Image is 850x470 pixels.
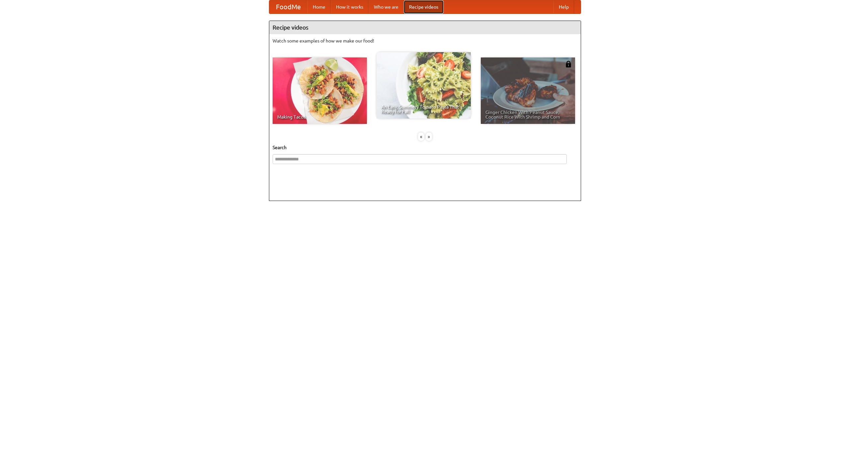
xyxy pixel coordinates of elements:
a: Making Tacos [273,57,367,124]
a: Help [553,0,574,14]
a: Who we are [369,0,404,14]
p: Watch some examples of how we make our food! [273,38,577,44]
h4: Recipe videos [269,21,581,34]
div: » [426,133,432,141]
a: How it works [331,0,369,14]
div: « [418,133,424,141]
span: An Easy, Summery Tomato Pasta That's Ready for Fall [381,105,466,114]
h5: Search [273,144,577,151]
a: Recipe videos [404,0,444,14]
a: FoodMe [269,0,307,14]
a: An Easy, Summery Tomato Pasta That's Ready for Fall [377,52,471,119]
img: 483408.png [565,61,572,67]
span: Making Tacos [277,115,362,119]
a: Home [307,0,331,14]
